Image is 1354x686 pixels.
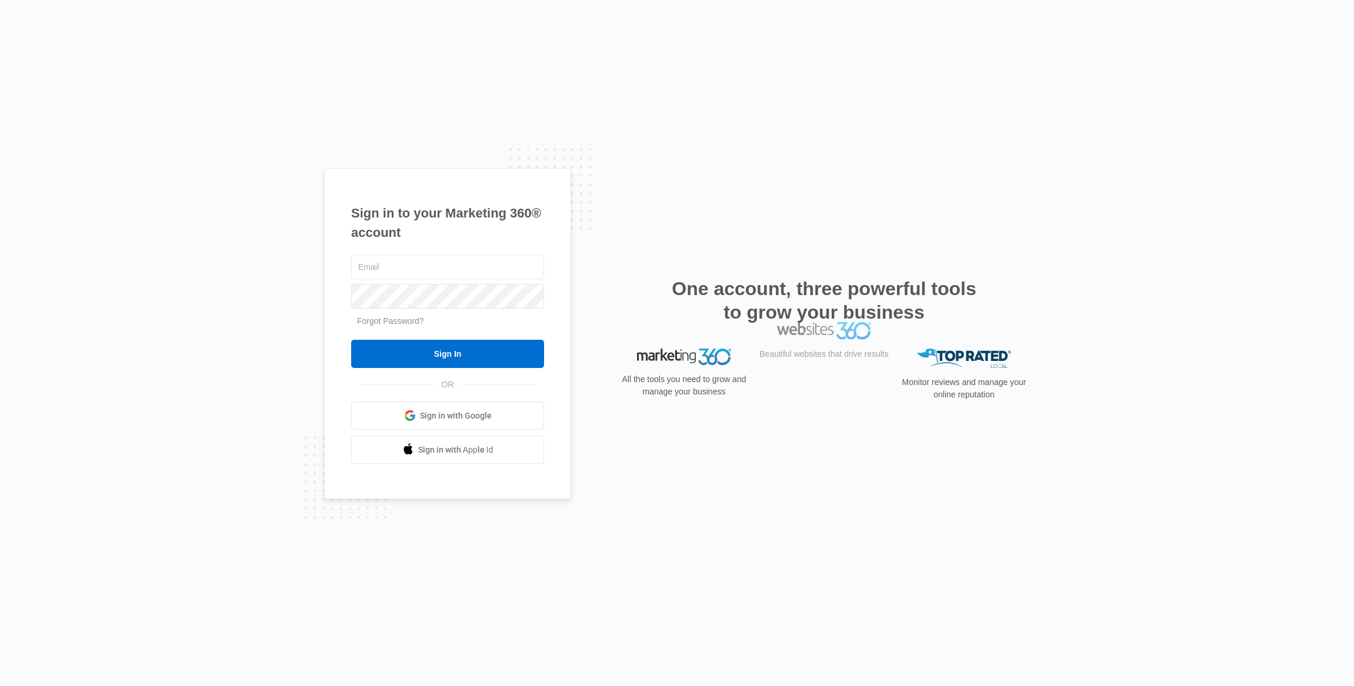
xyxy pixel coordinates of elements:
[618,373,750,398] p: All the tools you need to grow and manage your business
[668,277,980,324] h2: One account, three powerful tools to grow your business
[351,203,544,242] h1: Sign in to your Marketing 360® account
[420,410,492,422] span: Sign in with Google
[351,401,544,430] a: Sign in with Google
[637,349,731,365] img: Marketing 360
[917,349,1011,368] img: Top Rated Local
[351,340,544,368] input: Sign In
[777,349,871,366] img: Websites 360
[758,374,890,387] p: Beautiful websites that drive results
[351,436,544,464] a: Sign in with Apple Id
[418,444,493,456] span: Sign in with Apple Id
[357,316,424,326] a: Forgot Password?
[351,255,544,279] input: Email
[898,376,1030,401] p: Monitor reviews and manage your online reputation
[433,379,462,391] span: OR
